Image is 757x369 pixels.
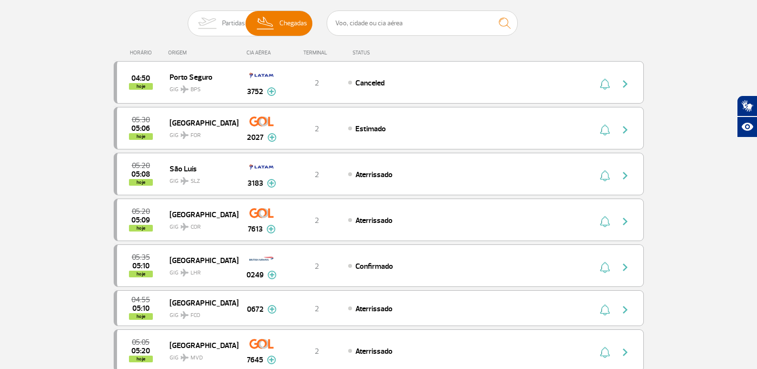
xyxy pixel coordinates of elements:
span: hoje [129,313,153,320]
span: 2025-09-26 05:20:00 [132,208,150,215]
span: GIG [170,218,231,232]
img: destiny_airplane.svg [181,131,189,139]
button: Abrir tradutor de língua de sinais. [737,95,757,116]
img: sino-painel-voo.svg [600,170,610,181]
span: 2025-09-26 05:10:00 [132,263,149,269]
img: mais-info-painel-voo.svg [267,133,277,142]
span: Confirmado [355,262,393,271]
span: MVD [191,354,203,362]
img: sino-painel-voo.svg [600,124,610,136]
span: 2 [315,262,319,271]
div: CIA AÉREA [238,50,286,56]
span: 2 [315,216,319,225]
img: sino-painel-voo.svg [600,347,610,358]
button: Abrir recursos assistivos. [737,116,757,137]
span: hoje [129,179,153,186]
span: 7645 [247,354,263,366]
span: 2025-09-26 05:35:00 [132,254,150,261]
span: São Luís [170,162,231,175]
span: Canceled [355,78,384,88]
img: destiny_airplane.svg [181,177,189,185]
span: hoje [129,83,153,90]
img: destiny_airplane.svg [181,354,189,361]
span: Partidas [222,11,245,36]
span: 2025-09-26 05:06:00 [131,125,150,132]
span: hoje [129,133,153,140]
span: hoje [129,225,153,232]
img: sino-painel-voo.svg [600,78,610,90]
img: seta-direita-painel-voo.svg [619,170,631,181]
img: seta-direita-painel-voo.svg [619,124,631,136]
span: FCO [191,311,200,320]
span: 3183 [247,178,263,189]
span: 2 [315,124,319,134]
span: [GEOGRAPHIC_DATA] [170,296,231,309]
span: Aterrissado [355,170,393,179]
span: [GEOGRAPHIC_DATA] [170,254,231,266]
img: destiny_airplane.svg [181,269,189,276]
span: 2025-09-26 05:08:00 [131,171,150,178]
div: TERMINAL [286,50,348,56]
img: destiny_airplane.svg [181,223,189,231]
span: Aterrissado [355,216,393,225]
span: GIG [170,306,231,320]
img: sino-painel-voo.svg [600,304,610,316]
span: 2025-09-26 04:50:00 [131,75,150,82]
span: Aterrissado [355,304,393,314]
span: 2 [315,78,319,88]
span: 0672 [247,304,264,315]
img: seta-direita-painel-voo.svg [619,262,631,273]
img: mais-info-painel-voo.svg [267,87,276,96]
span: GIG [170,348,231,362]
span: 2025-09-26 05:30:00 [132,116,150,123]
img: destiny_airplane.svg [181,85,189,93]
span: FOR [191,131,201,140]
span: hoje [129,356,153,362]
span: Estimado [355,124,386,134]
img: seta-direita-painel-voo.svg [619,216,631,227]
span: 3752 [247,86,263,97]
img: seta-direita-painel-voo.svg [619,78,631,90]
img: slider-desembarque [252,11,280,36]
span: 2025-09-26 05:09:40 [131,217,150,223]
span: Aterrissado [355,347,393,356]
img: sino-painel-voo.svg [600,216,610,227]
span: [GEOGRAPHIC_DATA] [170,208,231,221]
span: 2025-09-26 05:20:00 [131,348,150,354]
span: 2025-09-26 04:55:00 [131,296,150,303]
input: Voo, cidade ou cia aérea [327,11,518,36]
span: hoje [129,271,153,277]
span: 7613 [248,223,263,235]
span: GIG [170,264,231,277]
img: seta-direita-painel-voo.svg [619,347,631,358]
span: COR [191,223,201,232]
img: mais-info-painel-voo.svg [267,225,276,233]
span: 2027 [247,132,264,143]
img: mais-info-painel-voo.svg [267,356,276,364]
div: STATUS [348,50,426,56]
span: 2 [315,170,319,179]
span: 2025-09-26 05:20:00 [132,162,150,169]
img: mais-info-painel-voo.svg [267,179,276,188]
img: sino-painel-voo.svg [600,262,610,273]
span: GIG [170,80,231,94]
img: slider-embarque [192,11,222,36]
div: ORIGEM [168,50,238,56]
div: HORÁRIO [117,50,169,56]
div: Plugin de acessibilidade da Hand Talk. [737,95,757,137]
span: Chegadas [279,11,307,36]
img: mais-info-painel-voo.svg [267,305,277,314]
img: mais-info-painel-voo.svg [267,271,277,279]
span: 0249 [246,269,264,281]
span: SLZ [191,177,200,186]
span: GIG [170,126,231,140]
img: destiny_airplane.svg [181,311,189,319]
span: 2025-09-26 05:05:00 [132,339,149,346]
span: 2025-09-26 05:10:57 [132,305,149,312]
span: BPS [191,85,201,94]
span: 2 [315,347,319,356]
span: [GEOGRAPHIC_DATA] [170,339,231,351]
span: GIG [170,172,231,186]
span: 2 [315,304,319,314]
img: seta-direita-painel-voo.svg [619,304,631,316]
